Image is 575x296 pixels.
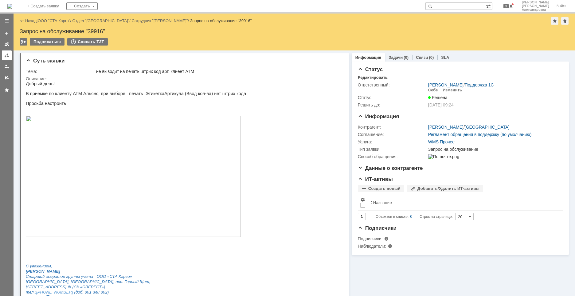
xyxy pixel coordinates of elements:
div: Контрагент: [358,125,427,130]
img: По почте.png [428,154,459,159]
a: Мои заявки [2,62,12,71]
span: Настройки [360,197,365,202]
a: Отдел "[GEOGRAPHIC_DATA]" [72,18,130,23]
div: Сделать домашней страницей [561,17,569,25]
div: Способ обращения: [358,154,427,159]
div: Тип заявки: [358,147,427,152]
div: / [38,18,72,23]
a: Заявки на командах [2,39,12,49]
div: / [428,82,494,87]
span: Суть заявки [26,58,65,64]
a: Сотрудник "[PERSON_NAME]" [132,18,188,23]
span: [PHONE_NUMBER] [31,214,68,219]
div: Подписчики: [358,236,420,241]
div: Добавить в избранное [551,17,558,25]
div: Изменить [443,88,462,93]
a: Регламент обращения в поддержку (по умолчанию) [428,132,532,137]
div: / [428,125,510,130]
a: Перейти на домашнюю страницу [7,4,12,9]
div: Создать [66,2,98,10]
div: не выводит на печать штрих код арт. клиент АТМ [96,69,340,74]
span: Данные о контрагенте [358,165,423,171]
span: 3 [503,4,509,8]
span: Информация [358,114,399,119]
span: . [21,219,22,224]
span: Решена [428,95,448,100]
span: @[DOMAIN_NAME] [25,219,65,224]
span: Статус [358,66,383,72]
a: Связи [416,55,428,60]
span: .: [8,208,10,213]
span: . Тел. [18,36,31,41]
div: Статус: [358,95,427,100]
div: Описание: [26,76,341,81]
div: (0) [429,55,434,60]
span: Подписчики [358,225,397,231]
div: Название [373,200,392,205]
div: (0) [404,55,409,60]
a: Поддержка 1С [465,82,494,87]
span: [PERSON_NAME] [522,1,549,4]
div: Ответственный: [358,82,427,87]
div: 0 [410,213,413,220]
div: Тема: [26,69,95,74]
span: . [21,42,22,47]
a: Заявки в моей ответственности [2,50,12,60]
div: Запрос на обслуживание [428,147,560,152]
div: / [72,18,132,23]
span: e [22,42,25,47]
a: SLA [441,55,449,60]
span: [PHONE_NUMBER] [10,31,47,36]
div: Работа с массовостью [20,38,27,46]
div: / [132,18,190,23]
a: Создать заявку [2,28,12,38]
a: [PERSON_NAME] [428,82,464,87]
div: Запрос на обслуживание "39916" [20,28,569,34]
span: [PERSON_NAME] [522,4,549,8]
span: (доб. 801 или 802) [48,209,83,213]
a: Назад [25,18,37,23]
div: Соглашение: [358,132,427,137]
div: Редактировать [358,75,388,80]
i: Строк на странице: [376,213,453,220]
div: Решить до: [358,102,427,107]
div: Услуга: [358,139,427,144]
img: logo [7,4,12,9]
div: Запрос на обслуживание "39916" [190,18,252,23]
span: Объектов в списке: [376,214,409,219]
span: ИТ-активы [358,176,393,182]
span: [DATE] 09:24 [428,102,454,107]
span: . Тел. [18,214,31,219]
a: [GEOGRAPHIC_DATA] [465,125,510,130]
a: Информация [355,55,381,60]
a: ООО "СТА Карго" [38,18,70,23]
th: Название [368,195,558,210]
span: [PHONE_NUMBER] [10,209,47,213]
span: e [22,219,25,224]
span: Email отправителя: [EMAIL_ADDRESS][DOMAIN_NAME] [6,103,100,107]
span: [PHONE_NUMBER] [31,37,68,41]
a: Мои согласования [2,73,12,82]
span: (доб. 801 или 802) [48,31,83,36]
a: WMS Прочее [428,139,455,144]
span: Расширенный поиск [486,3,492,9]
span: Александровна [522,8,549,12]
span: .: [8,31,10,36]
div: Наблюдатели: [358,244,420,249]
a: Задачи [389,55,403,60]
div: Себе [428,88,438,93]
span: @[DOMAIN_NAME] [25,42,65,47]
a: [PERSON_NAME] [428,125,464,130]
